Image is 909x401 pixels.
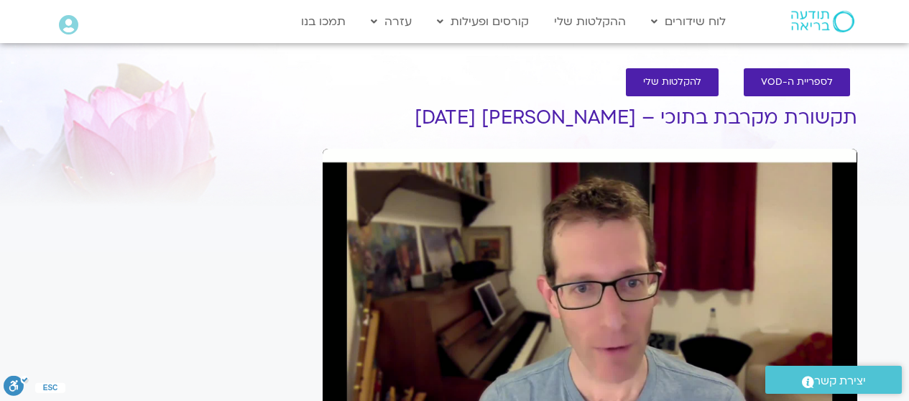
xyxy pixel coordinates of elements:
[791,11,854,32] img: תודעה בריאה
[364,8,419,35] a: עזרה
[323,107,857,129] h1: תקשורת מקרבת בתוכי – [PERSON_NAME] [DATE]
[765,366,902,394] a: יצירת קשר
[761,77,833,88] span: לספריית ה-VOD
[814,372,866,391] span: יצירת קשר
[430,8,536,35] a: קורסים ופעילות
[547,8,633,35] a: ההקלטות שלי
[643,77,701,88] span: להקלטות שלי
[744,68,850,96] a: לספריית ה-VOD
[294,8,353,35] a: תמכו בנו
[626,68,719,96] a: להקלטות שלי
[644,8,733,35] a: לוח שידורים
